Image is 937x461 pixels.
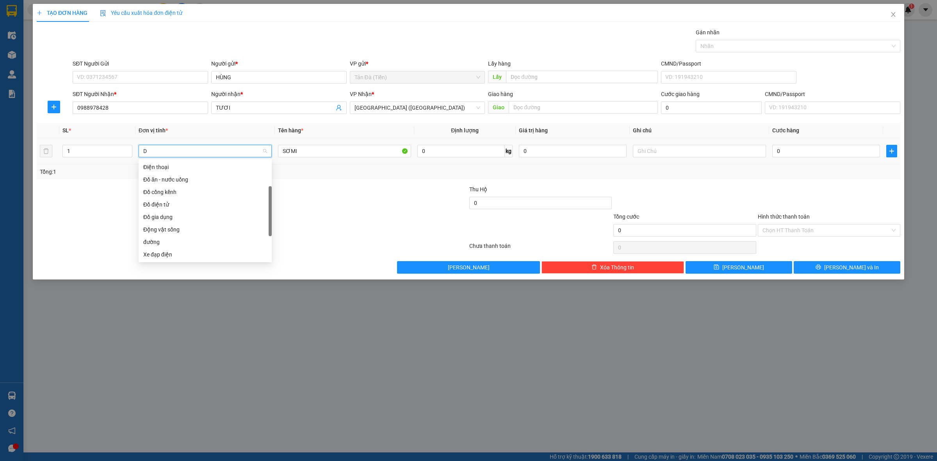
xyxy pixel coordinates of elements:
div: Điện thoại [143,163,267,171]
span: plus [48,104,60,110]
span: [PERSON_NAME] và In [824,263,879,272]
div: đường [143,238,267,246]
input: Ghi Chú [633,145,766,157]
button: printer[PERSON_NAME] và In [794,261,900,274]
input: VD: Bàn, Ghế [278,145,411,157]
label: Hình thức thanh toán [758,214,810,220]
span: Tổng cước [613,214,639,220]
div: Xe đạp điện [143,250,267,259]
div: Đồ cồng kềnh [143,188,267,196]
div: Xe đạp điện [139,248,272,261]
span: printer [816,264,821,271]
span: Yêu cầu xuất hóa đơn điện tử [100,10,182,16]
div: Đồ ăn - nước uống [143,175,267,184]
span: plus [37,10,42,16]
div: Đồ điện tử [143,200,267,209]
span: Giao hàng [488,91,513,97]
button: plus [886,145,897,157]
button: delete [40,145,52,157]
span: [PERSON_NAME] [448,263,490,272]
span: user-add [336,105,342,111]
div: VP gửi [350,59,485,68]
button: [PERSON_NAME] [397,261,540,274]
button: save[PERSON_NAME] [686,261,792,274]
span: SL [62,127,69,133]
div: Chưa thanh toán [468,242,613,255]
span: Đơn vị tính [139,127,168,133]
button: plus [48,101,60,113]
span: [PERSON_NAME] [722,263,764,272]
button: deleteXóa Thông tin [542,261,684,274]
input: Dọc đường [509,101,658,114]
span: VP Nhận [350,91,372,97]
input: Cước giao hàng [661,101,762,114]
input: Dọc đường [506,71,658,83]
div: Động vật sống [139,223,272,236]
div: Đồ gia dụng [139,211,272,223]
div: Người nhận [211,90,347,98]
span: Lấy hàng [488,61,511,67]
div: Động vật sống [143,225,267,234]
span: Cước hàng [772,127,799,133]
div: Đồ ăn - nước uống [139,173,272,186]
span: Giá trị hàng [519,127,548,133]
div: SĐT Người Nhận [73,90,208,98]
span: delete [591,264,597,271]
div: Người gửi [211,59,347,68]
div: đường [139,236,272,248]
img: icon [100,10,106,16]
span: save [714,264,719,271]
th: Ghi chú [630,123,769,138]
div: Đồ gia dụng [143,213,267,221]
span: Tên hàng [278,127,303,133]
div: CMND/Passport [765,90,900,98]
div: Đồ cồng kềnh [139,186,272,198]
span: TẠO ĐƠN HÀNG [37,10,87,16]
span: Tản Đà (Tiền) [354,71,481,83]
span: Lấy [488,71,506,83]
div: CMND/Passport [661,59,796,68]
div: Tổng: 1 [40,167,362,176]
span: Tân Châu (Tiền) [354,102,481,114]
div: Đồ điện tử [139,198,272,211]
span: Xóa Thông tin [600,263,634,272]
span: plus [887,148,897,154]
label: Gán nhãn [696,29,720,36]
label: Cước giao hàng [661,91,700,97]
div: Điện thoại [139,161,272,173]
input: 0 [519,145,627,157]
div: SĐT Người Gửi [73,59,208,68]
span: close [890,11,896,18]
span: Định lượng [451,127,479,133]
span: Giao [488,101,509,114]
span: kg [505,145,513,157]
span: Thu Hộ [469,186,487,192]
button: Close [882,4,904,26]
